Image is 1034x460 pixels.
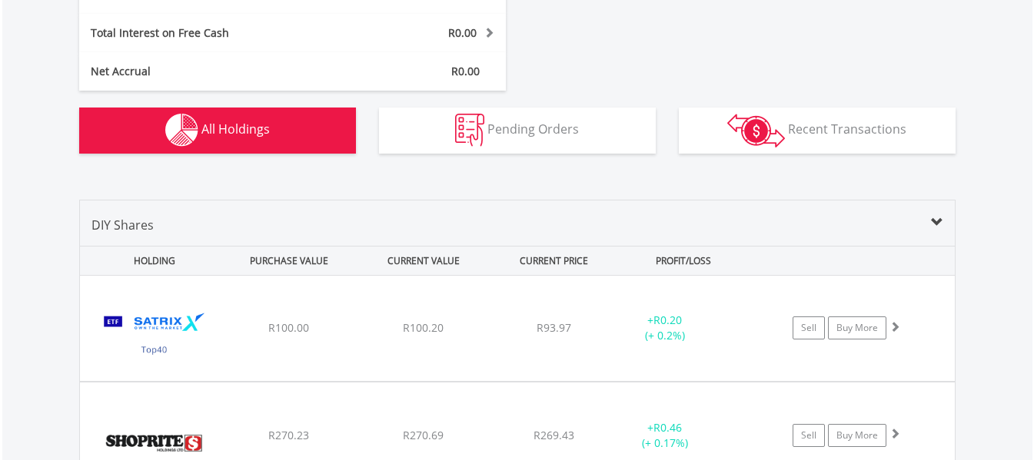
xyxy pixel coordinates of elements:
[79,25,328,41] div: Total Interest on Free Cash
[618,247,750,275] div: PROFIT/LOSS
[268,428,309,442] span: R270.23
[455,114,484,147] img: pending_instructions-wht.png
[403,428,444,442] span: R270.69
[492,247,614,275] div: CURRENT PRICE
[268,320,309,335] span: R100.00
[88,295,220,377] img: EQU.ZA.STX40.png
[165,114,198,147] img: holdings-wht.png
[451,64,480,78] span: R0.00
[79,64,328,79] div: Net Accrual
[537,320,571,335] span: R93.97
[828,316,886,339] a: Buy More
[727,114,785,147] img: transactions-zar-wht.png
[793,316,825,339] a: Sell
[79,108,356,154] button: All Holdings
[793,424,825,447] a: Sell
[201,121,270,137] span: All Holdings
[91,217,154,233] span: DIY Shares
[534,428,574,442] span: R269.43
[607,313,723,343] div: + (+ 0.2%)
[81,247,221,275] div: HOLDING
[653,313,682,327] span: R0.20
[487,121,579,137] span: Pending Orders
[403,320,444,335] span: R100.20
[358,247,490,275] div: CURRENT VALUE
[448,25,477,40] span: R0.00
[607,420,723,451] div: + (+ 0.17%)
[679,108,956,154] button: Recent Transactions
[828,424,886,447] a: Buy More
[224,247,355,275] div: PURCHASE VALUE
[788,121,906,137] span: Recent Transactions
[379,108,656,154] button: Pending Orders
[653,420,682,435] span: R0.46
